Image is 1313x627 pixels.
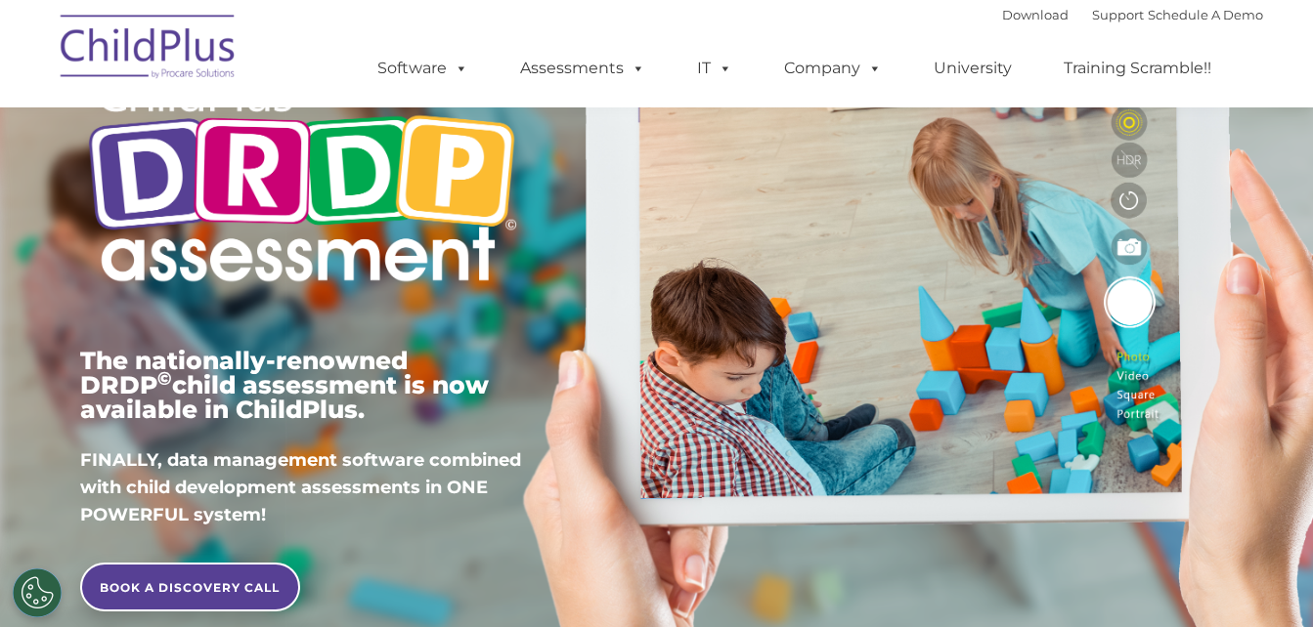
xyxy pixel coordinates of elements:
[1092,7,1144,22] a: Support
[678,49,752,88] a: IT
[1148,7,1263,22] a: Schedule A Demo
[157,367,172,390] sup: ©
[914,49,1031,88] a: University
[80,346,489,424] span: The nationally-renowned DRDP child assessment is now available in ChildPlus.
[358,49,488,88] a: Software
[80,45,524,314] img: Copyright - DRDP Logo Light
[1044,49,1231,88] a: Training Scramble!!
[13,568,62,617] button: Cookies Settings
[1002,7,1069,22] a: Download
[1002,7,1263,22] font: |
[993,416,1313,627] iframe: Chat Widget
[501,49,665,88] a: Assessments
[80,449,521,525] span: FINALLY, data management software combined with child development assessments in ONE POWERFUL sys...
[80,563,300,611] a: BOOK A DISCOVERY CALL
[51,1,246,99] img: ChildPlus by Procare Solutions
[765,49,901,88] a: Company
